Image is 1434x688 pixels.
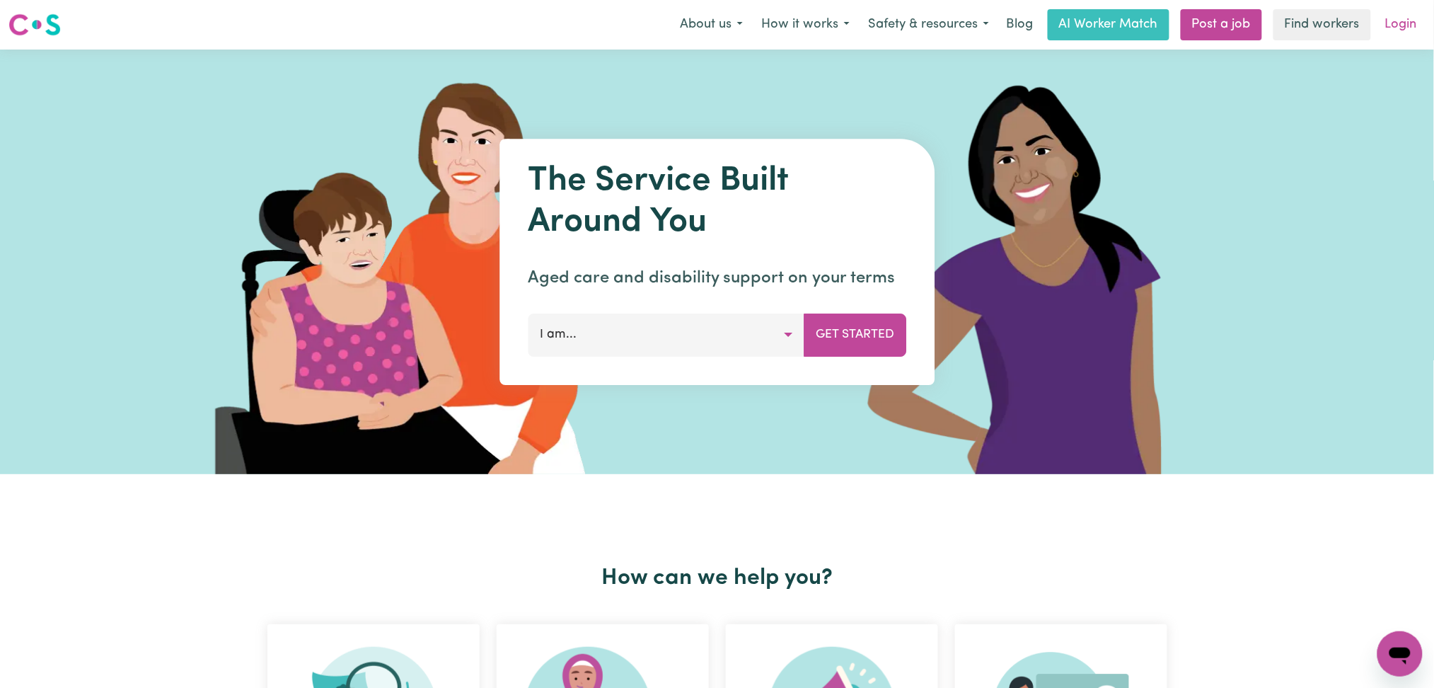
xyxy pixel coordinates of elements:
a: Post a job [1181,9,1262,40]
p: Aged care and disability support on your terms [528,265,906,291]
h1: The Service Built Around You [528,161,906,243]
a: Blog [998,9,1042,40]
a: AI Worker Match [1048,9,1169,40]
img: Careseekers logo [8,12,61,38]
button: Safety & resources [859,10,998,40]
iframe: Button to launch messaging window [1377,631,1423,677]
button: Get Started [804,314,906,356]
button: How it works [752,10,859,40]
h2: How can we help you? [259,565,1176,592]
a: Login [1377,9,1426,40]
a: Find workers [1273,9,1371,40]
a: Careseekers logo [8,8,61,41]
button: I am... [528,314,804,356]
button: About us [671,10,752,40]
